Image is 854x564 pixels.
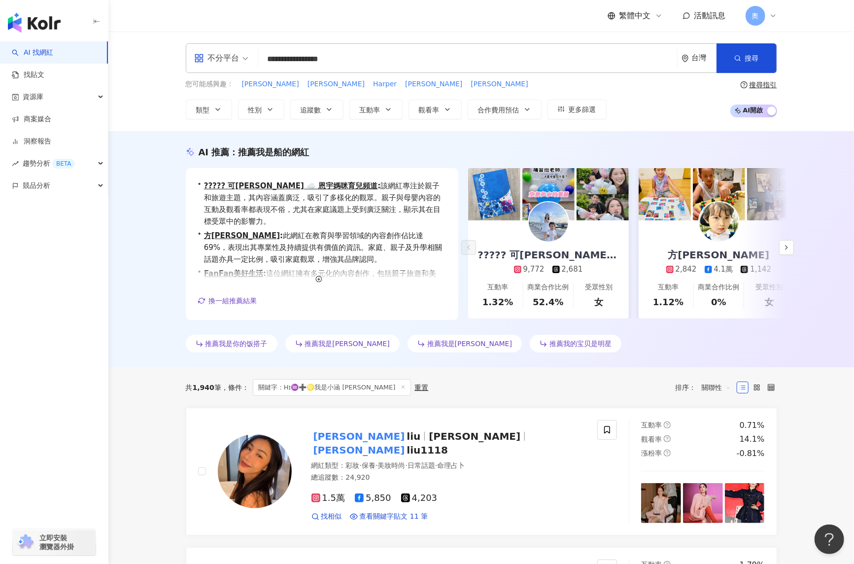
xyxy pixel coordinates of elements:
[482,296,513,308] div: 1.32%
[311,428,407,444] mark: [PERSON_NAME]
[23,175,50,197] span: 競品分析
[702,380,731,395] span: 關聯性
[435,461,437,469] span: ·
[198,230,446,265] div: •
[653,296,683,308] div: 1.12%
[676,264,697,275] div: 2,842
[194,53,204,63] span: appstore
[290,100,343,119] button: 追蹤數
[241,79,300,90] button: [PERSON_NAME]
[253,379,411,396] span: 關鍵字：Hɪ♒️➕♌️我是小涵 [PERSON_NAME]
[471,79,528,89] span: [PERSON_NAME]
[52,159,75,169] div: BETA
[198,268,446,303] div: •
[238,100,284,119] button: 性別
[12,160,19,167] span: rise
[527,282,569,292] div: 商業合作比例
[437,461,465,469] span: 命理占卜
[468,168,520,220] img: post-image
[699,202,739,242] img: KOL Avatar
[429,430,520,442] span: [PERSON_NAME]
[639,220,799,318] a: 方[PERSON_NAME]2,8424.1萬1,142互動率1.12%商業合作比例0%受眾性別女
[468,100,542,119] button: 合作費用預估
[487,282,508,292] div: 互動率
[186,79,234,89] span: 您可能感興趣：
[39,533,74,551] span: 立即安裝 瀏覽器外掛
[307,79,365,90] button: [PERSON_NAME]
[698,282,739,292] div: 商業合作比例
[755,282,783,292] div: 受眾性別
[468,220,629,318] a: ????? 可[PERSON_NAME] ☁️ 恩宇媽咪育兒頻道9,7722,681互動率1.32%商業合作比例52.4%受眾性別女
[12,137,51,146] a: 洞察報告
[693,168,745,220] img: post-image
[13,529,96,556] a: chrome extension立即安裝 瀏覽器外掛
[682,55,689,62] span: environment
[641,421,662,429] span: 互動率
[360,461,362,469] span: ·
[204,231,280,240] a: 方[PERSON_NAME]
[205,340,268,348] span: 推薦我是你的饭搭子
[350,512,428,522] a: 查看關鍵字貼文 11 筆
[301,106,321,114] span: 追蹤數
[311,512,342,522] a: 找相似
[619,10,651,21] span: 繁體中文
[711,296,726,308] div: 0%
[186,100,232,119] button: 類型
[641,435,662,443] span: 觀看率
[752,10,759,21] span: 奧
[717,43,777,73] button: 搜尋
[529,202,568,242] img: KOL Avatar
[549,340,612,348] span: 推薦我的宝贝是明星
[362,461,376,469] span: 保養
[577,168,629,220] img: post-image
[377,181,380,190] span: :
[373,79,397,89] span: Harper
[242,79,299,89] span: [PERSON_NAME]
[198,293,258,308] button: 換一組推薦結果
[204,181,378,190] a: ????? 可[PERSON_NAME] ☁️ 恩宇媽咪育兒頻道
[221,384,249,391] span: 條件 ：
[186,408,777,535] a: KOL Avatar[PERSON_NAME]liu[PERSON_NAME][PERSON_NAME]liu1118網紅類型：彩妝·保養·美妝時尚·日常話題·命理占卜總追蹤數：24,9201....
[523,264,545,275] div: 9,772
[522,168,575,220] img: post-image
[664,450,671,457] span: question-circle
[533,296,563,308] div: 52.4%
[401,493,438,503] span: 4,203
[747,168,799,220] img: post-image
[193,384,214,391] span: 1,940
[194,50,239,66] div: 不分平台
[373,79,397,90] button: Harper
[692,54,717,62] div: 台灣
[405,79,463,90] button: [PERSON_NAME]
[409,100,462,119] button: 觀看率
[376,461,377,469] span: ·
[204,180,446,227] span: 該網紅專注於親子和旅遊主題，其內容涵蓋廣泛，吸引了多樣化的觀眾。親子與母嬰內容的互動及觀看率都表現不俗，尤其在家庭議題上受到廣泛關注，顯示其在目標受眾中的影響力。
[355,493,391,503] span: 5,850
[737,448,765,459] div: -0.81%
[360,106,380,114] span: 互動率
[238,147,309,157] span: 推薦我是船的網紅
[745,54,759,62] span: 搜尋
[23,86,43,108] span: 資源庫
[562,264,583,275] div: 2,681
[407,430,420,442] span: liu
[377,461,405,469] span: 美妝時尚
[641,483,681,523] img: post-image
[311,493,345,503] span: 1.5萬
[740,434,765,445] div: 14.1%
[765,296,774,308] div: 女
[478,106,519,114] span: 合作費用預估
[639,168,691,220] img: post-image
[349,100,403,119] button: 互動率
[594,296,603,308] div: 女
[683,483,723,523] img: post-image
[311,473,586,483] div: 總追蹤數 ： 24,920
[664,435,671,442] span: question-circle
[415,384,429,391] div: 重置
[204,230,446,265] span: 此網紅在教育與學習領域的內容創作佔比達69%，表現出其專業性及持續提供有價值的資訊。家庭、親子及升學相關話題亦具一定比例，吸引家庭觀眾，增強其品牌認同。
[8,13,61,33] img: logo
[714,264,733,275] div: 4.1萬
[405,79,462,89] span: [PERSON_NAME]
[280,231,283,240] span: :
[725,483,765,523] img: post-image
